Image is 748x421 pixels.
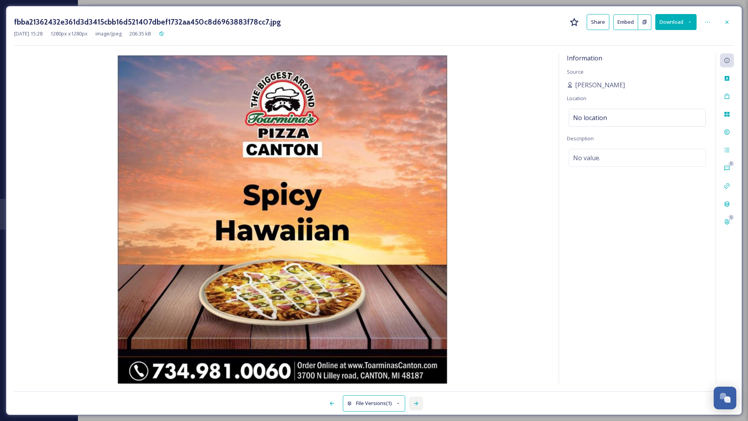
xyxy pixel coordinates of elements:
[129,30,151,37] span: 206.35 kB
[567,135,594,142] span: Description
[714,387,736,409] button: Open Chat
[587,14,609,30] button: Share
[95,30,122,37] span: image/jpeg
[573,153,600,163] span: No value.
[567,95,586,102] span: Location
[575,80,625,90] span: [PERSON_NAME]
[50,30,88,37] span: 1280 px x 1280 px
[14,16,281,28] h3: fbba21362432e361d3d3415cbb16d521407dbef1732aa450c8d6963883f78cc7.jpg
[14,55,551,385] img: 19019c46-19cc-4aa6-9b69-7222232b19ff.jpg
[343,395,405,411] button: File Versions(1)
[729,161,734,166] div: 0
[655,14,697,30] button: Download
[14,30,42,37] span: [DATE] 15:28
[573,113,607,122] span: No location
[613,14,638,30] button: Embed
[567,54,602,62] span: Information
[729,215,734,220] div: 0
[567,68,584,75] span: Source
